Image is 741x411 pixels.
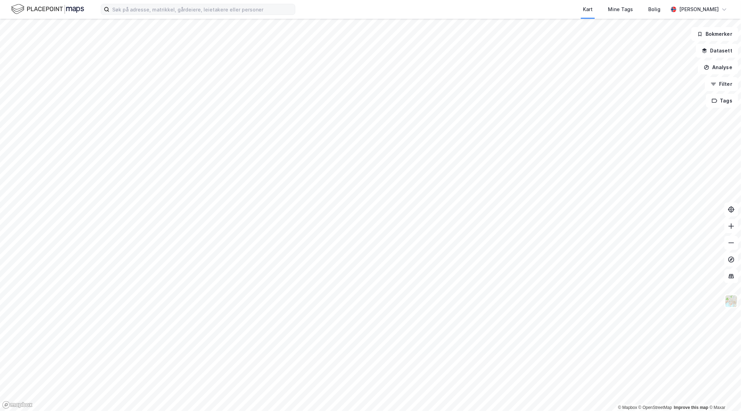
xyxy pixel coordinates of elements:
[583,5,593,14] div: Kart
[696,44,738,58] button: Datasett
[725,295,738,308] img: Z
[608,5,633,14] div: Mine Tags
[639,405,672,410] a: OpenStreetMap
[706,94,738,108] button: Tags
[705,77,738,91] button: Filter
[11,3,84,15] img: logo.f888ab2527a4732fd821a326f86c7f29.svg
[706,378,741,411] iframe: Chat Widget
[706,378,741,411] div: Kontrollprogram for chat
[679,5,719,14] div: [PERSON_NAME]
[698,60,738,74] button: Analyse
[109,4,295,15] input: Søk på adresse, matrikkel, gårdeiere, leietakere eller personer
[618,405,637,410] a: Mapbox
[674,405,708,410] a: Improve this map
[648,5,660,14] div: Bolig
[691,27,738,41] button: Bokmerker
[2,401,33,409] a: Mapbox homepage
